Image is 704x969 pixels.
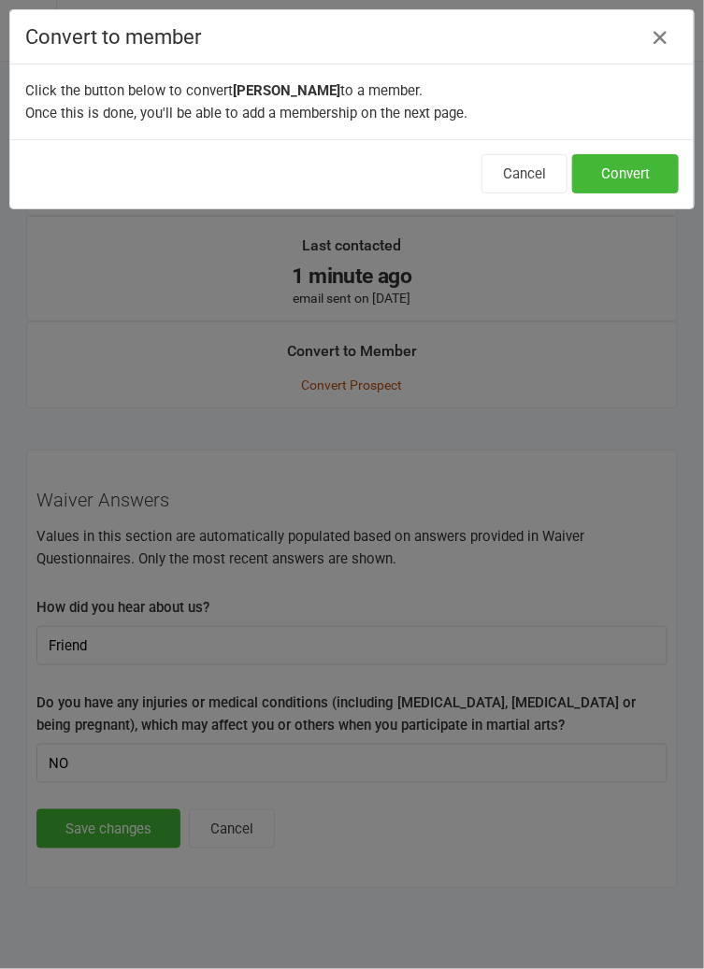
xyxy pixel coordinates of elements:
[10,64,694,139] div: Click the button below to convert to a member. Once this is done, you'll be able to add a members...
[25,25,679,49] h4: Convert to member
[481,154,568,193] button: Cancel
[572,154,679,193] button: Convert
[233,82,340,99] b: [PERSON_NAME]
[645,22,675,52] button: Close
